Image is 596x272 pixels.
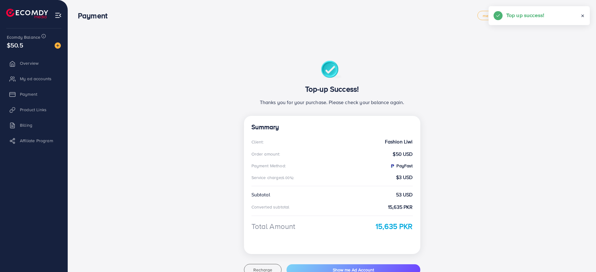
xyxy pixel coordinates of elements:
[251,163,286,169] div: Payment Method:
[281,175,294,180] small: (6.00%):
[251,123,413,131] h4: Summary
[7,34,40,40] span: Ecomdy Balance
[251,174,296,181] div: Service charge
[321,61,343,80] img: success
[251,221,296,232] div: Total Amount
[376,221,413,232] strong: 15,635 PKR
[477,11,526,20] a: metap_pakistan_001
[483,14,521,18] span: metap_pakistan_001
[390,163,413,169] strong: PayFast
[251,191,270,198] div: Subtotal
[506,11,544,19] h5: Top up success!
[7,41,23,50] span: $50.5
[385,138,413,145] strong: Fashion Liwi
[251,151,280,157] div: Order amount:
[251,99,413,106] p: Thanks you for your purchase. Please check your balance again.
[55,42,61,49] img: image
[393,151,413,158] strong: $50 USD
[55,12,62,19] img: menu
[251,139,264,145] div: Client:
[251,204,290,210] div: Converted subtotal
[388,204,413,211] strong: 15,635 PKR
[396,191,413,198] strong: 53 USD
[78,11,112,20] h3: Payment
[390,164,395,169] img: PayFast
[6,9,48,18] img: logo
[396,174,413,181] strong: $3 USD
[251,85,413,94] h3: Top-up Success!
